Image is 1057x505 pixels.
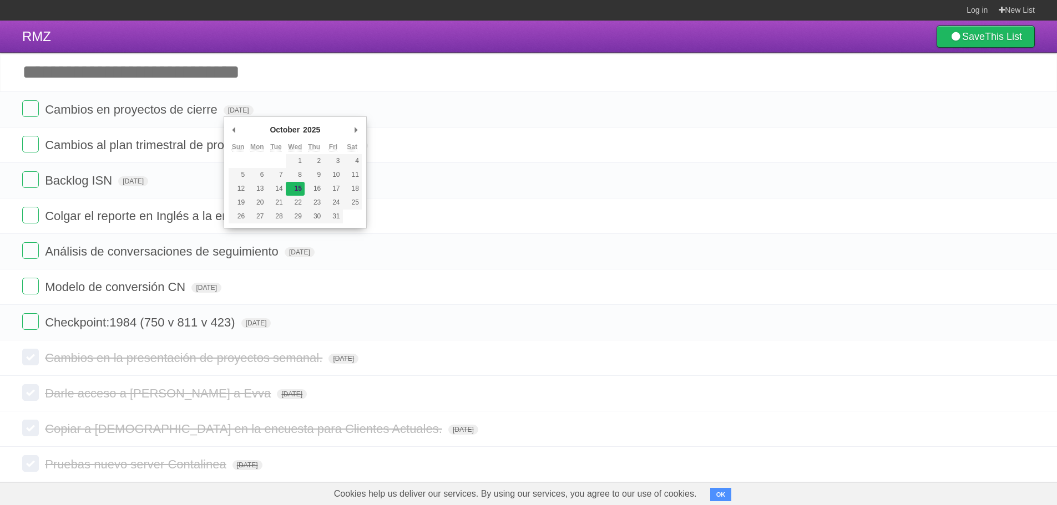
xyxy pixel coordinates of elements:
span: Modelo de conversión CN [45,280,188,294]
button: 17 [323,182,342,196]
button: 11 [343,168,362,182]
button: 2 [305,154,323,168]
span: [DATE] [232,460,262,470]
button: 12 [229,182,247,196]
label: Done [22,100,39,117]
abbr: Wednesday [288,143,302,151]
button: 14 [266,182,285,196]
button: 24 [323,196,342,210]
span: Cambios en la presentación de proyectos semanal. [45,351,325,365]
span: Colgar el reporte en Inglés a la empresa de pruebas [45,209,330,223]
label: Done [22,171,39,188]
div: October [268,121,301,138]
label: Done [22,136,39,152]
span: Darle acceso a [PERSON_NAME] a Evva [45,386,274,400]
button: 4 [343,154,362,168]
abbr: Sunday [232,143,245,151]
button: 30 [305,210,323,223]
span: [DATE] [285,247,315,257]
label: Done [22,313,39,330]
b: This List [985,31,1022,42]
button: 6 [247,168,266,182]
button: 8 [286,168,305,182]
span: Copiar a [DEMOGRAPHIC_DATA] en la encuesta para Clientes Actuales. [45,422,445,436]
span: RMZ [22,29,51,44]
label: Done [22,384,39,401]
label: Done [22,420,39,436]
button: 21 [266,196,285,210]
button: 23 [305,196,323,210]
span: [DATE] [328,354,358,364]
button: 18 [343,182,362,196]
abbr: Saturday [347,143,357,151]
span: [DATE] [448,425,478,435]
span: Checkpoint:1984 (750 v 811 v 423) [45,315,237,329]
label: Done [22,242,39,259]
span: [DATE] [118,176,148,186]
button: 26 [229,210,247,223]
button: 27 [247,210,266,223]
button: 7 [266,168,285,182]
button: 1 [286,154,305,168]
span: Cookies help us deliver our services. By using our services, you agree to our use of cookies. [323,483,708,505]
span: Cambios al plan trimestral de proyectos estratégicos. [45,138,335,152]
label: Done [22,349,39,365]
span: [DATE] [224,105,254,115]
button: 15 [286,182,305,196]
abbr: Friday [329,143,337,151]
span: [DATE] [277,389,307,399]
button: OK [710,488,732,501]
span: Cambios en proyectos de cierre [45,103,220,116]
button: 31 [323,210,342,223]
span: Análisis de conversaciones de seguimiento [45,244,281,258]
label: Done [22,207,39,223]
button: 9 [305,168,323,182]
span: Backlog ISN [45,174,115,187]
button: 25 [343,196,362,210]
button: Next Month [351,121,362,138]
button: 13 [247,182,266,196]
button: 28 [266,210,285,223]
span: Pruebas nuevo server Contalinea [45,457,229,471]
label: Done [22,455,39,472]
button: 5 [229,168,247,182]
button: 19 [229,196,247,210]
span: [DATE] [241,318,271,328]
abbr: Monday [250,143,264,151]
button: 20 [247,196,266,210]
a: SaveThis List [937,25,1035,48]
span: [DATE] [191,283,221,293]
abbr: Thursday [308,143,320,151]
button: Previous Month [229,121,240,138]
button: 22 [286,196,305,210]
button: 10 [323,168,342,182]
label: Done [22,278,39,294]
button: 29 [286,210,305,223]
abbr: Tuesday [270,143,281,151]
button: 3 [323,154,342,168]
button: 16 [305,182,323,196]
div: 2025 [301,121,322,138]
